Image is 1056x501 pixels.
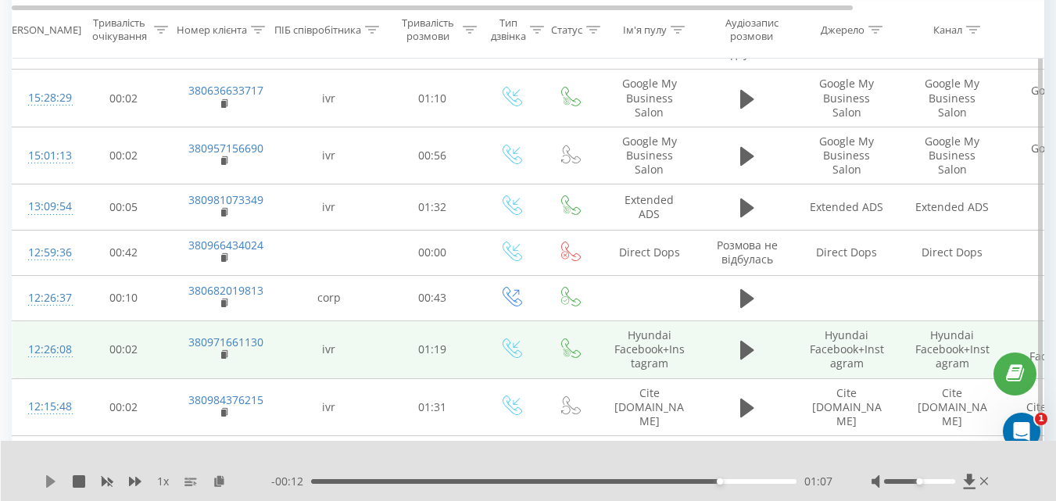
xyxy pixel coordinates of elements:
div: 12:26:37 [28,283,59,313]
td: Hyundai Facebook+Instagram [900,321,1005,379]
td: 00:03 [75,436,173,494]
td: 01:19 [384,321,481,379]
td: 00:02 [75,70,173,127]
td: ivr [274,127,384,184]
td: ivr [274,321,384,379]
div: Аудіозапис розмови [714,16,789,43]
div: Accessibility label [916,478,922,485]
a: 380957156690 [188,141,263,156]
td: 01:10 [384,70,481,127]
a: 380981073349 [188,192,263,207]
td: Google My Business Salon [794,70,900,127]
td: 00:02 [75,378,173,436]
td: Direct Dops [900,230,1005,275]
td: Cite [DOMAIN_NAME] [900,378,1005,436]
td: ivr [274,70,384,127]
div: Тривалість очікування [88,16,150,43]
a: 380966434024 [188,238,263,252]
div: 12:15:48 [28,392,59,422]
td: Extended ADS [900,184,1005,230]
a: 380682019813 [188,283,263,298]
span: Розмова не відбулась [717,238,778,267]
td: 00:43 [384,275,481,320]
td: ivr [274,436,384,494]
td: Google My Business Salon [900,127,1005,184]
td: 00:10 [75,275,173,320]
td: 00:42 [75,230,173,275]
td: Cite [DOMAIN_NAME] [599,436,700,494]
div: Статус [551,23,582,36]
div: Тривалість розмови [397,16,459,43]
td: 00:05 [75,184,173,230]
div: Джерело [821,23,864,36]
td: ivr [274,184,384,230]
td: Extended ADS [794,184,900,230]
td: Hyundai Facebook+Instagram [794,321,900,379]
span: - 00:12 [271,474,311,489]
span: 1 x [157,474,169,489]
div: 12:26:08 [28,335,59,365]
div: ПІБ співробітника [274,23,361,36]
td: Direct Dops [794,230,900,275]
a: 380636633717 [188,83,263,98]
td: Cite [DOMAIN_NAME] [599,378,700,436]
div: Канал [933,23,962,36]
div: Номер клієнта [177,23,247,36]
td: Cite [DOMAIN_NAME] [794,378,900,436]
td: 00:02 [75,127,173,184]
td: Google My Business Salon [599,127,700,184]
iframe: Intercom live chat [1003,413,1040,450]
td: 01:04 [384,436,481,494]
div: 12:59:36 [28,238,59,268]
td: 00:56 [384,127,481,184]
div: 15:28:29 [28,83,59,113]
td: Cite [DOMAIN_NAME] [794,436,900,494]
td: Extended ADS [599,184,700,230]
td: 01:31 [384,378,481,436]
div: Accessibility label [717,478,723,485]
div: [PERSON_NAME] [2,23,81,36]
a: 380984376215 [188,392,263,407]
td: Cite [DOMAIN_NAME] [900,436,1005,494]
div: Ім'я пулу [623,23,667,36]
td: 00:02 [75,321,173,379]
td: Google My Business Salon [599,70,700,127]
span: 1 [1035,413,1047,425]
div: Тип дзвінка [491,16,526,43]
div: 13:09:54 [28,191,59,222]
a: 380971661130 [188,335,263,349]
td: ivr [274,378,384,436]
td: Google My Business Salon [794,127,900,184]
span: 01:07 [804,474,832,489]
td: Direct Dops [599,230,700,275]
span: Розмова не відбулась [717,32,778,61]
td: 00:00 [384,230,481,275]
div: 15:01:13 [28,141,59,171]
td: Hyundai Facebook+Instagram [599,321,700,379]
td: Google My Business Salon [900,70,1005,127]
td: corp [274,275,384,320]
td: 01:32 [384,184,481,230]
